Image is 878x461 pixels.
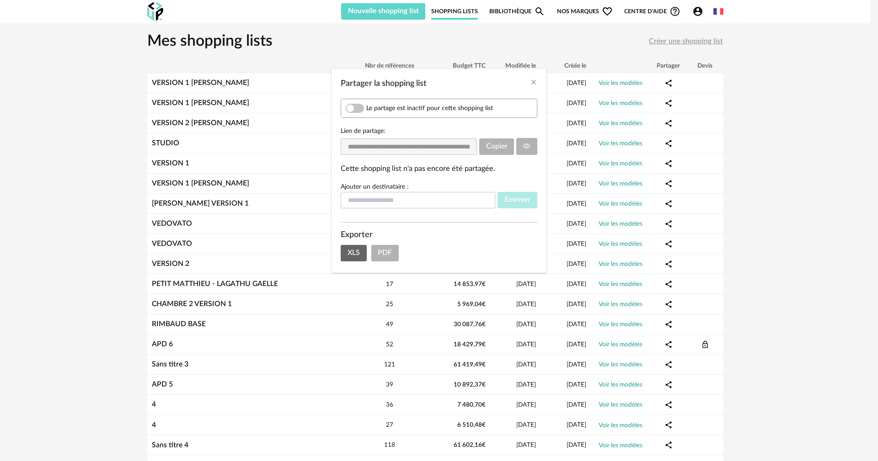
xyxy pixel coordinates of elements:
span: XLS [348,249,360,256]
span: Envoyer [504,196,530,203]
button: Envoyer [498,192,537,208]
label: Ajouter un destinataire : [341,184,409,190]
span: Le partage est inactif pour cette shopping list [366,104,493,112]
span: PDF [378,249,392,256]
label: Lien de partage: [341,127,537,135]
button: Copier [479,138,514,155]
div: Partager la shopping list [332,69,546,273]
div: Cette shopping list n'a pas encore été partagée. [341,164,537,174]
div: Exporter [341,229,537,240]
span: Partager la shopping list [341,79,427,88]
button: Close [530,78,537,88]
button: XLS [341,245,367,261]
span: Copier [486,143,508,150]
button: PDF [371,245,399,261]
